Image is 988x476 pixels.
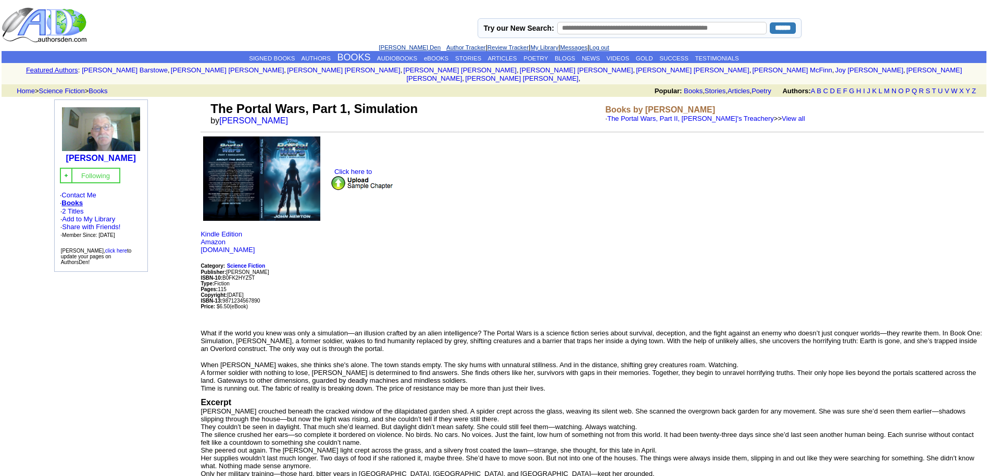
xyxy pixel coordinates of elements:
font: When [PERSON_NAME] wakes, she thinks she's alone. The town stands empty. The sky hums with unnatu... [201,361,976,392]
b: Authors: [782,87,810,95]
a: E [836,87,841,95]
font: i [519,68,520,73]
a: Amazon [201,238,226,246]
img: See larger image [203,136,320,221]
a: C [823,87,828,95]
font: i [834,68,835,73]
a: eBOOKS [424,55,448,61]
a: My Library [530,44,558,51]
font: Copyright: [201,292,227,298]
font: · · [60,191,142,239]
a: Articles [728,87,750,95]
font: > > [13,87,107,95]
font: i [286,68,287,73]
a: POETRY [523,55,548,61]
a: K [872,87,877,95]
font: , , , , , , , , , , [82,66,962,82]
a: SIGNED BOOKS [249,55,295,61]
a: Science Fiction [39,87,85,95]
a: [PERSON_NAME] [PERSON_NAME] [404,66,517,74]
a: AUTHORS [302,55,331,61]
a: ARTICLES [487,55,517,61]
font: $6.50 [217,304,230,309]
font: [PERSON_NAME], to update your pages on AuthorsDen! [61,248,132,265]
font: i [635,68,636,73]
a: Contact Me [61,191,96,199]
font: i [402,68,403,73]
font: i [905,68,906,73]
img: logo_ad.gif [2,7,89,43]
a: [PERSON_NAME] [PERSON_NAME] [520,66,633,74]
a: [PERSON_NAME] [PERSON_NAME] [406,66,962,82]
font: Member Since: [DATE] [62,232,115,238]
a: TESTIMONIALS [695,55,739,61]
a: N [892,87,896,95]
a: Featured Authors [26,66,78,74]
a: Review Tracker [487,44,529,51]
a: Y [966,87,970,95]
a: S [926,87,930,95]
a: B [817,87,821,95]
a: Following [81,171,110,180]
a: [PERSON_NAME] McFinn [753,66,832,74]
b: Category: [201,263,225,269]
font: i [170,68,171,73]
a: Z [972,87,976,95]
img: gc.jpg [63,172,69,179]
a: Author Tracker [446,44,485,51]
font: : [78,66,80,74]
a: Messages [560,44,587,51]
a: F [843,87,847,95]
a: O [898,87,904,95]
a: Stories [705,87,726,95]
a: [PERSON_NAME] [PERSON_NAME] [636,66,749,74]
a: [PERSON_NAME] Barstowe [82,66,168,74]
font: (eBook) [230,304,248,309]
font: · >> [605,115,805,122]
a: Science Fiction [227,261,265,269]
a: [PERSON_NAME] Den [379,44,441,51]
a: NEWS [582,55,600,61]
font: i [751,68,752,73]
img: 233117.jpg [62,107,140,151]
a: X [959,87,964,95]
a: [DOMAIN_NAME] [201,246,255,254]
a: Click here to [323,168,401,186]
b: Publisher: [201,269,226,275]
font: by [210,116,295,125]
font: What if the world you knew was only a simulation—an illusion crafted by an alien intelligence? Th... [201,329,982,353]
a: J [867,87,870,95]
a: 2 Titles [62,207,83,215]
a: BOOKS [337,52,371,62]
a: The Portal Wars, Part II, [PERSON_NAME]'s Treachery [607,115,774,122]
b: Popular: [655,87,682,95]
a: G [849,87,854,95]
a: V [945,87,949,95]
font: Excerpt [201,398,231,407]
font: The Portal Wars, Part 1, Simulation [210,102,418,116]
b: Pages: [201,286,218,292]
a: T [932,87,936,95]
a: Books [89,87,107,95]
font: i [580,76,581,82]
a: Q [911,87,917,95]
a: Books [61,199,83,207]
a: GOLD [636,55,653,61]
a: Poetry [752,87,771,95]
a: Books [684,87,703,95]
a: Add to My Library [62,215,115,223]
label: Try our New Search: [483,24,554,32]
a: [PERSON_NAME] [PERSON_NAME] [171,66,284,74]
b: Science Fiction [227,263,265,269]
a: View all [782,115,805,122]
a: [PERSON_NAME] [66,154,136,162]
font: [DATE] [227,292,243,298]
a: Share with Friends! [62,223,120,231]
font: 9871234567890 [201,298,260,304]
a: Kindle Edition [201,230,242,238]
font: Fiction [201,281,229,286]
a: D [830,87,834,95]
font: Following [81,172,110,180]
font: 115 [201,286,226,292]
